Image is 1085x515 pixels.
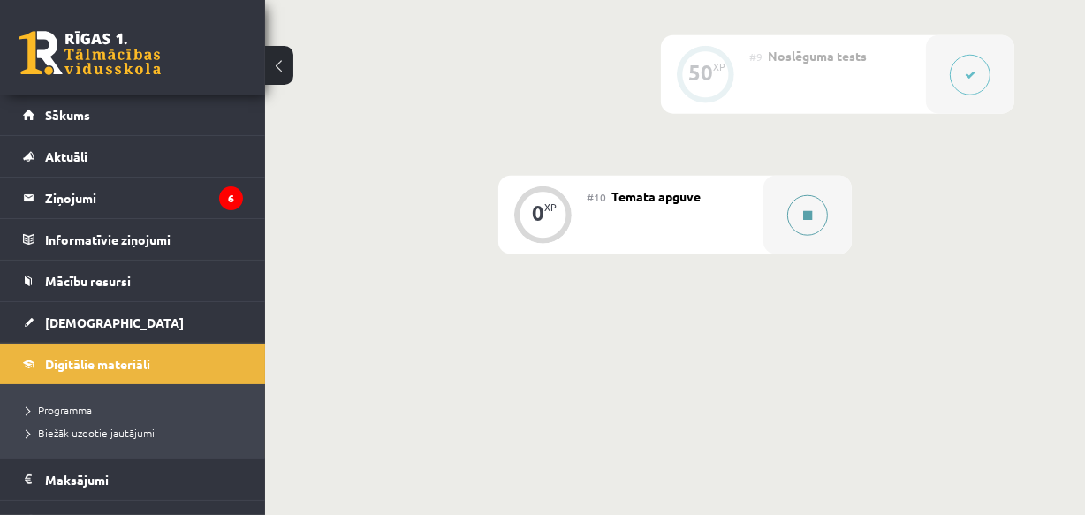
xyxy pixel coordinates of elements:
span: Digitālie materiāli [45,356,150,372]
legend: Maksājumi [45,459,243,500]
a: Mācību resursi [23,261,243,301]
span: Biežāk uzdotie jautājumi [27,426,155,440]
span: Mācību resursi [45,273,131,289]
div: XP [713,62,725,72]
span: Noslēguma tests [768,48,867,64]
a: Maksājumi [23,459,243,500]
a: Ziņojumi6 [23,178,243,218]
span: Aktuāli [45,148,87,164]
span: Programma [27,403,92,417]
a: Sākums [23,95,243,135]
span: Sākums [45,107,90,123]
a: Biežāk uzdotie jautājumi [27,425,247,441]
legend: Ziņojumi [45,178,243,218]
a: Rīgas 1. Tālmācības vidusskola [19,31,161,75]
a: Programma [27,402,247,418]
div: 50 [688,64,713,80]
span: #9 [749,49,763,64]
a: Aktuāli [23,136,243,177]
i: 6 [219,186,243,210]
a: [DEMOGRAPHIC_DATA] [23,302,243,343]
div: 0 [532,205,544,221]
a: Digitālie materiāli [23,344,243,384]
a: Informatīvie ziņojumi [23,219,243,260]
span: [DEMOGRAPHIC_DATA] [45,314,184,330]
span: Temata apguve [611,188,701,204]
legend: Informatīvie ziņojumi [45,219,243,260]
div: XP [544,202,557,212]
span: #10 [587,190,606,204]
